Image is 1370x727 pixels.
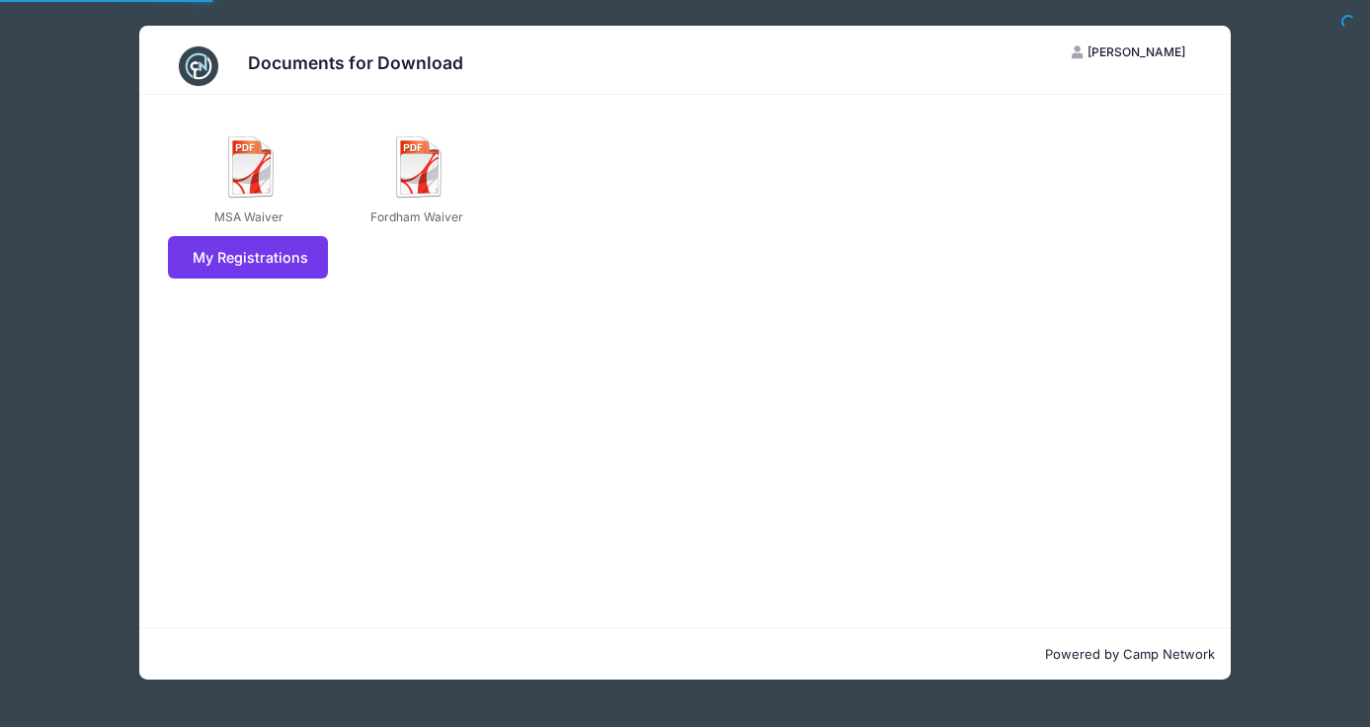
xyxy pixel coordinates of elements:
img: CampNetwork [179,46,218,86]
div: Fordham Waiver [351,208,484,226]
button: [PERSON_NAME] [1054,36,1202,69]
a: My Registrations [168,236,329,279]
span: [PERSON_NAME] [1088,44,1185,59]
img: ico_pdf.png [388,135,451,199]
img: ico_pdf.png [220,135,283,199]
h3: Documents for Download [248,52,463,73]
div: MSA Waiver [183,208,316,226]
p: Powered by Camp Network [155,645,1215,665]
